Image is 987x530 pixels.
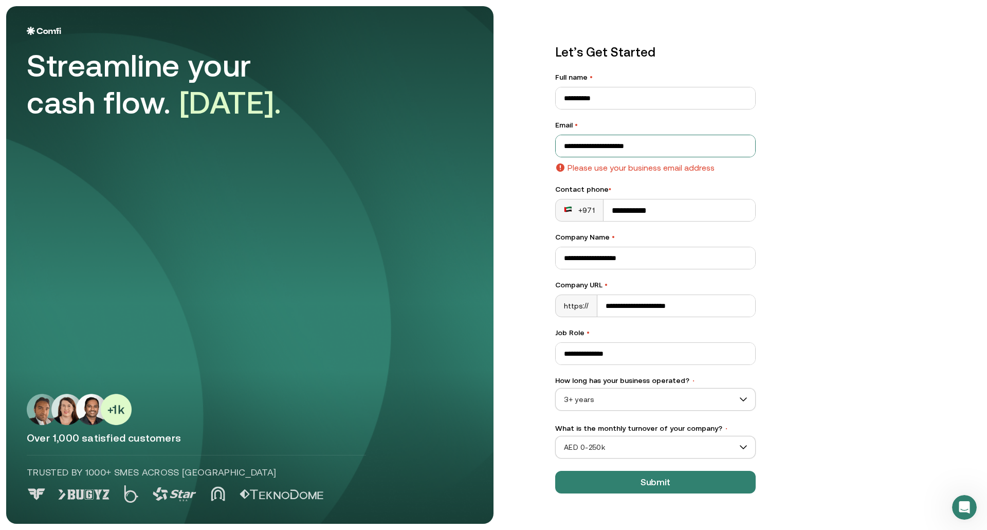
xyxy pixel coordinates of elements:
p: Let’s Get Started [555,43,756,62]
span: • [691,377,696,385]
span: • [590,73,593,81]
div: +971 [564,205,595,215]
div: Streamline your cash flow. [27,47,315,121]
span: AED 0-250k [556,440,755,455]
span: • [605,281,608,289]
p: Trusted by 1000+ SMEs across [GEOGRAPHIC_DATA] [27,466,366,479]
span: • [575,121,578,129]
label: How long has your business operated? [555,375,756,386]
label: Company Name [555,232,756,243]
span: 3+ years [556,392,755,407]
img: Logo 2 [124,485,138,503]
label: Company URL [555,280,756,290]
img: Logo 5 [240,489,323,500]
div: https:// [556,295,597,317]
span: • [612,233,615,241]
span: • [609,185,611,193]
span: • [724,425,728,432]
p: Over 1,000 satisfied customers [27,431,473,445]
label: Full name [555,72,756,83]
label: What is the monthly turnover of your company? [555,423,756,434]
iframe: Intercom live chat [952,495,977,520]
img: Logo [27,27,61,35]
span: [DATE]. [179,85,282,120]
div: Contact phone [555,184,756,195]
img: Logo 4 [211,486,225,501]
label: Job Role [555,327,756,338]
img: Logo 1 [58,489,109,500]
label: Email [555,120,756,131]
img: Logo 3 [153,487,196,501]
p: Please use your business email address [568,161,715,174]
img: Logo 0 [27,488,46,500]
button: Submit [555,471,756,494]
span: • [587,328,590,337]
